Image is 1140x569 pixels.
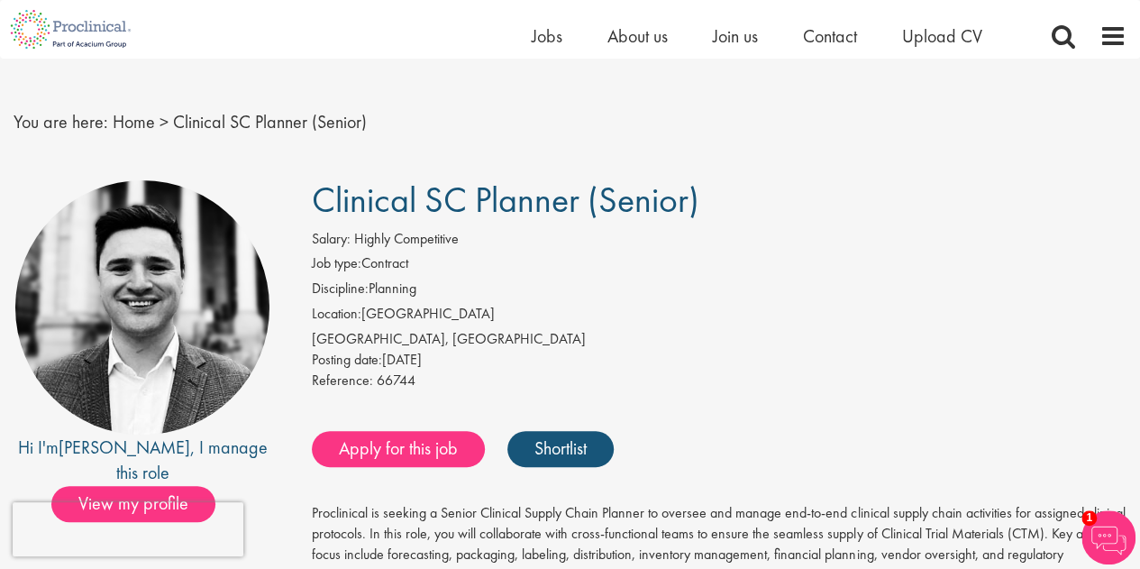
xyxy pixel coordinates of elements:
li: [GEOGRAPHIC_DATA] [312,304,1126,329]
span: Clinical SC Planner (Senior) [173,110,367,133]
label: Job type: [312,253,361,274]
img: imeage of recruiter Edward Little [15,180,269,435]
label: Location: [312,304,361,325]
a: View my profile [51,490,233,513]
div: [GEOGRAPHIC_DATA], [GEOGRAPHIC_DATA] [312,329,1126,350]
div: Hi I'm , I manage this role [14,435,271,486]
a: Shortlist [507,431,614,467]
a: breadcrumb link [113,110,155,133]
span: Highly Competitive [354,229,459,248]
label: Reference: [312,371,373,391]
li: Planning [312,279,1126,304]
a: [PERSON_NAME] [59,436,190,459]
span: View my profile [51,486,215,522]
a: Jobs [532,24,562,48]
a: Apply for this job [312,431,485,467]
li: Contract [312,253,1126,279]
span: 1 [1081,510,1097,526]
iframe: reCAPTCHA [13,502,243,556]
label: Salary: [312,229,351,250]
label: Discipline: [312,279,369,299]
a: About us [607,24,668,48]
a: Contact [803,24,857,48]
span: Posting date: [312,350,382,369]
img: Chatbot [1081,510,1135,564]
span: Clinical SC Planner (Senior) [312,177,699,223]
span: > [160,110,169,133]
span: 66744 [377,371,415,390]
div: [DATE] [312,350,1126,371]
a: Upload CV [902,24,982,48]
span: You are here: [14,110,108,133]
a: Join us [713,24,758,48]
